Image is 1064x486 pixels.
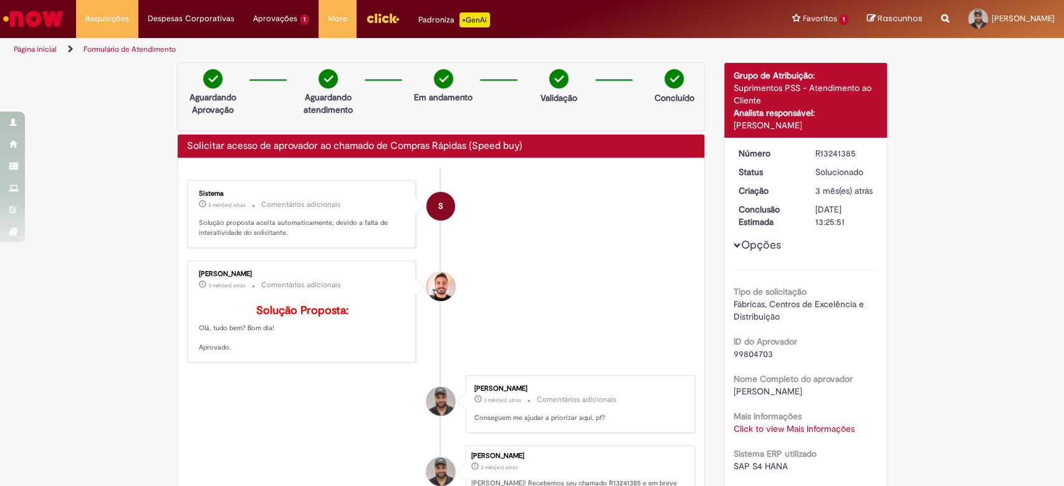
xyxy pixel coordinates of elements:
div: Solucionado [815,166,873,178]
a: Página inicial [14,44,57,54]
b: Tipo de solicitação [734,286,807,297]
p: Aguardando atendimento [298,91,358,116]
dt: Criação [729,184,806,197]
time: 23/07/2025 09:42:30 [208,201,246,209]
img: check-circle-green.png [549,69,568,88]
b: Solução Proposta: [256,303,348,318]
time: 04/07/2025 09:25:46 [815,185,873,196]
dt: Status [729,166,806,178]
span: Despesas Corporativas [148,12,234,25]
p: Concluído [654,92,694,104]
p: +GenAi [459,12,490,27]
p: Aguardando Aprovação [183,91,243,116]
span: 3 mês(es) atrás [484,396,521,404]
img: check-circle-green.png [203,69,223,88]
img: click_logo_yellow_360x200.png [366,9,400,27]
span: S [438,191,443,221]
time: 15/07/2025 11:42:30 [208,282,246,289]
ul: Trilhas de página [9,38,700,61]
img: ServiceNow [1,6,65,31]
span: 3 mês(es) atrás [815,185,873,196]
div: Suprimentos PSS - Atendimento ao Cliente [734,82,878,107]
small: Comentários adicionais [537,394,616,405]
time: 04/07/2025 09:25:46 [481,464,518,471]
b: Sistema ERP utilizado [734,448,817,459]
span: [PERSON_NAME] [992,13,1055,24]
span: 3 mês(es) atrás [481,464,518,471]
dt: Conclusão Estimada [729,203,806,228]
a: Formulário de Atendimento [84,44,176,54]
span: Favoritos [802,12,836,25]
span: Fábricas, Centros de Excelência e Distribuição [734,298,866,322]
span: 3 mês(es) atrás [208,282,246,289]
div: [PERSON_NAME] [471,452,688,460]
p: Conseguem me ajudar a priorizar aqui, pf? [474,413,682,423]
small: Comentários adicionais [261,199,341,210]
img: check-circle-green.png [664,69,684,88]
div: Analista responsável: [734,107,878,119]
div: Gabriel Sousa Abreu [426,457,455,486]
div: Matheus Henrique Martins [426,272,455,301]
div: Padroniza [418,12,490,27]
span: SAP S4 HANA [734,460,788,472]
span: 2 mês(es) atrás [208,201,246,209]
b: Mais Informações [734,411,802,422]
span: 1 [300,14,309,25]
span: 99804703 [734,348,773,360]
div: [PERSON_NAME] [199,270,406,278]
p: Solução proposta aceita automaticamente, devido a falta de interatividade do solicitante. [199,218,406,237]
img: check-circle-green.png [434,69,453,88]
a: Click to view Mais Informações [734,423,855,434]
div: Sistema [199,190,406,198]
b: Nome Completo do aprovador [734,373,853,384]
div: 04/07/2025 09:25:46 [815,184,873,197]
b: ID do Aprovador [734,336,797,347]
div: System [426,192,455,221]
span: Rascunhos [878,12,923,24]
div: [DATE] 13:25:51 [815,203,873,228]
small: Comentários adicionais [261,280,341,290]
span: 1 [839,14,848,25]
p: Em andamento [414,91,472,103]
div: R13241385 [815,147,873,160]
time: 07/07/2025 14:09:46 [484,396,521,404]
p: Olá, tudo bem? Bom dia! Aprovado. [199,305,406,353]
span: More [328,12,347,25]
span: Aprovações [253,12,297,25]
a: Rascunhos [867,13,923,25]
h2: Solicitar acesso de aprovador ao chamado de Compras Rápidas (Speed buy) Histórico de tíquete [187,141,522,152]
div: Grupo de Atribuição: [734,69,878,82]
span: Requisições [85,12,129,25]
img: check-circle-green.png [319,69,338,88]
div: [PERSON_NAME] [734,119,878,131]
span: [PERSON_NAME] [734,386,802,397]
div: [PERSON_NAME] [474,385,682,393]
div: Gabriel Sousa Abreu [426,387,455,416]
p: Validação [540,92,577,104]
dt: Número [729,147,806,160]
